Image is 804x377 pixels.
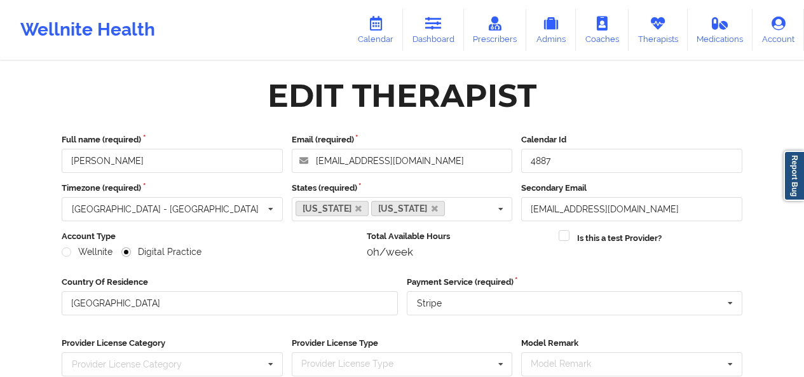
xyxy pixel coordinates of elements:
[292,134,513,146] label: Email (required)
[292,149,513,173] input: Email address
[521,134,742,146] label: Calendar Id
[629,9,688,51] a: Therapists
[121,247,201,257] label: Digital Practice
[62,149,283,173] input: Full name
[62,230,358,243] label: Account Type
[521,337,742,350] label: Model Remark
[62,337,283,350] label: Provider License Category
[62,276,398,289] label: Country Of Residence
[528,357,610,371] div: Model Remark
[521,182,742,195] label: Secondary Email
[292,182,513,195] label: States (required)
[407,276,743,289] label: Payment Service (required)
[292,337,513,350] label: Provider License Type
[521,197,742,221] input: Email
[367,245,550,258] div: 0h/week
[417,299,442,308] div: Stripe
[753,9,804,51] a: Account
[464,9,527,51] a: Prescribers
[576,9,629,51] a: Coaches
[268,76,536,116] div: Edit Therapist
[367,230,550,243] label: Total Available Hours
[62,134,283,146] label: Full name (required)
[784,151,804,201] a: Report Bug
[72,205,259,214] div: [GEOGRAPHIC_DATA] - [GEOGRAPHIC_DATA]
[298,357,412,371] div: Provider License Type
[296,201,369,216] a: [US_STATE]
[688,9,753,51] a: Medications
[72,360,182,369] div: Provider License Category
[62,247,112,257] label: Wellnite
[62,182,283,195] label: Timezone (required)
[526,9,576,51] a: Admins
[577,232,662,245] label: Is this a test Provider?
[403,9,464,51] a: Dashboard
[521,149,742,173] input: Calendar Id
[348,9,403,51] a: Calendar
[371,201,445,216] a: [US_STATE]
